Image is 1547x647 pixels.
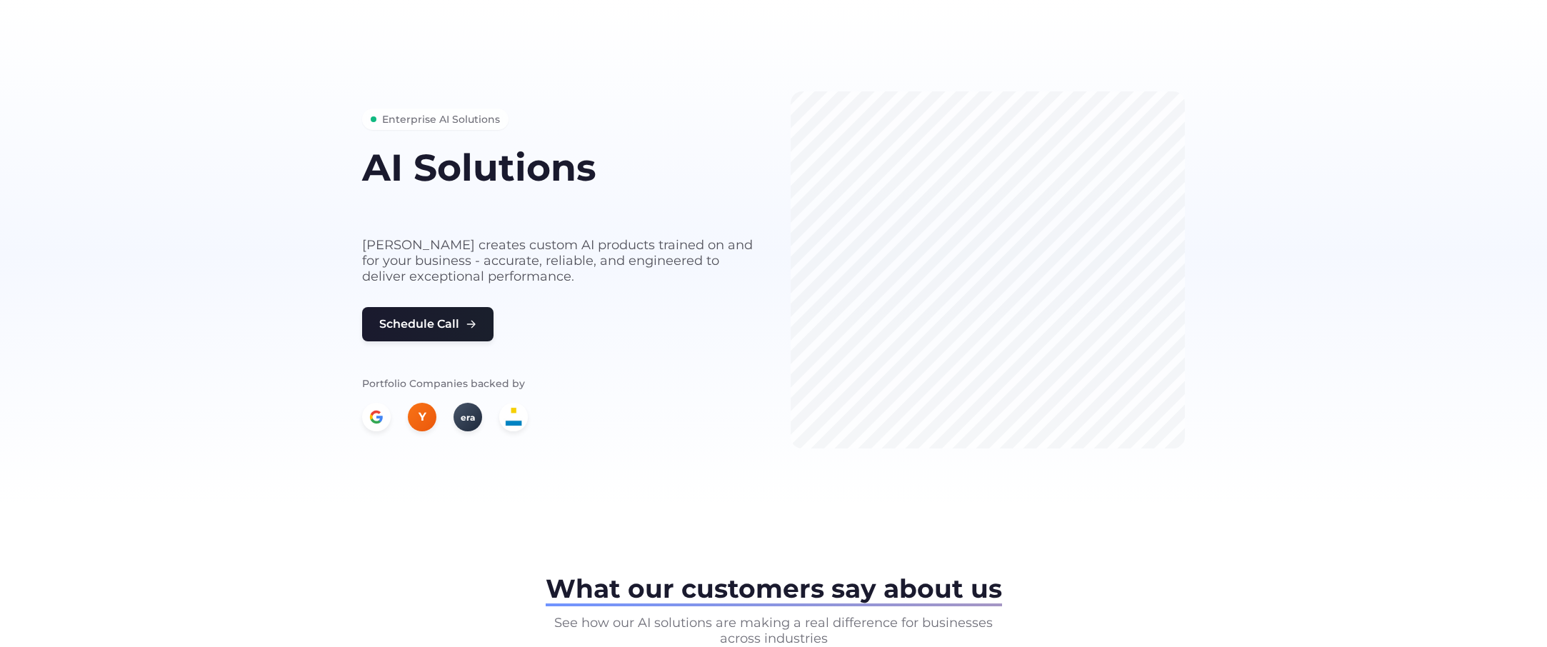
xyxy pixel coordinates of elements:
[454,403,482,431] div: era
[545,615,1002,646] p: See how our AI solutions are making a real difference for businesses across industries
[362,194,756,220] h2: built for your business needs
[382,111,500,127] span: Enterprise AI Solutions
[408,403,436,431] div: Y
[546,573,1002,604] span: What our customers say about us
[362,237,756,284] p: [PERSON_NAME] creates custom AI products trained on and for your business - accurate, reliable, a...
[362,376,756,391] p: Portfolio Companies backed by
[362,147,756,188] h1: AI Solutions
[362,307,494,341] button: Schedule Call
